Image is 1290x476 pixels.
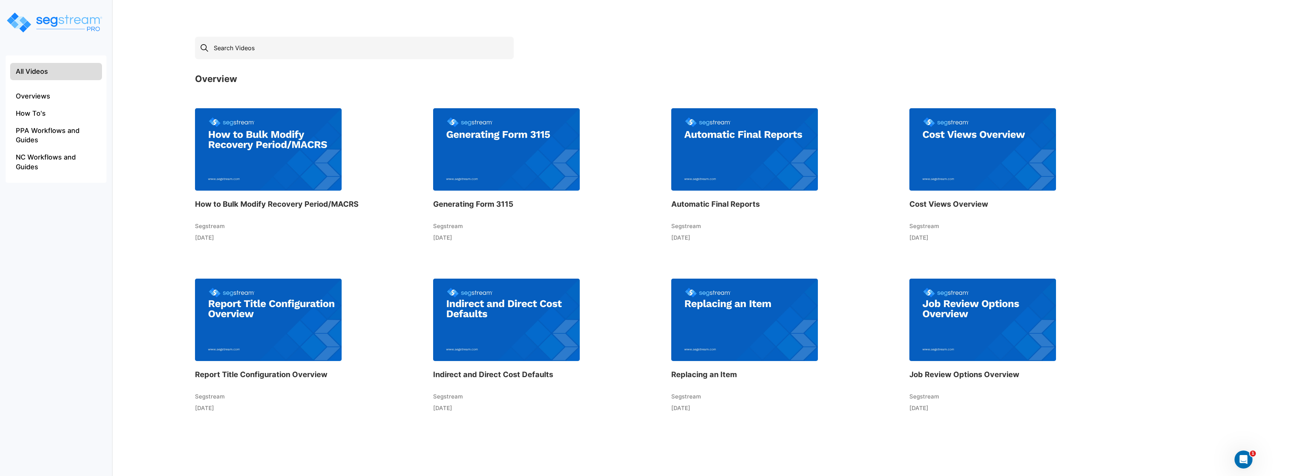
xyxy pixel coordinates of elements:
p: [DATE] [909,233,1125,243]
p: Segstream [195,221,411,231]
p: Segstream [433,392,649,401]
li: PPA Workflows and Guides [10,122,102,149]
li: NC Workflows and Guides [10,149,102,175]
li: Overviews [10,88,102,105]
h3: Replacing an Item [671,370,887,379]
h3: Generating Form 3115 [433,200,649,208]
p: [DATE] [433,403,649,413]
iframe: Intercom live chat [1234,451,1252,469]
li: How To's [10,105,102,122]
img: instructional video [433,279,580,361]
img: instructional video [195,279,342,361]
p: Segstream [671,392,887,401]
p: Segstream [195,392,411,401]
h3: Job Review Options Overview [909,370,1125,379]
p: Segstream [433,221,649,231]
li: All Videos [10,63,102,80]
img: instructional video [671,108,818,191]
p: [DATE] [433,233,649,243]
img: instructional video [433,108,580,191]
h3: Indirect and Direct Cost Defaults [433,370,649,379]
p: Segstream [671,221,887,231]
h3: How to Bulk Modify Recovery Period/MACRS [195,200,411,208]
p: Segstream [909,221,1125,231]
h3: Overview [195,74,1147,84]
p: [DATE] [195,233,411,243]
input: Search Videos [195,37,514,59]
h3: Report Title Configuration Overview [195,370,411,379]
img: instructional video [671,279,818,361]
img: logo_pro_r.png [6,11,103,34]
p: [DATE] [671,403,887,413]
img: instructional video [909,108,1056,191]
p: Segstream [909,392,1125,401]
p: [DATE] [671,233,887,243]
img: instructional video [909,279,1056,361]
h3: Automatic Final Reports [671,200,887,208]
img: instructional video [195,108,342,191]
span: 1 [1250,451,1256,457]
h3: Cost Views Overview [909,200,1125,208]
p: [DATE] [909,403,1125,413]
p: [DATE] [195,403,411,413]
